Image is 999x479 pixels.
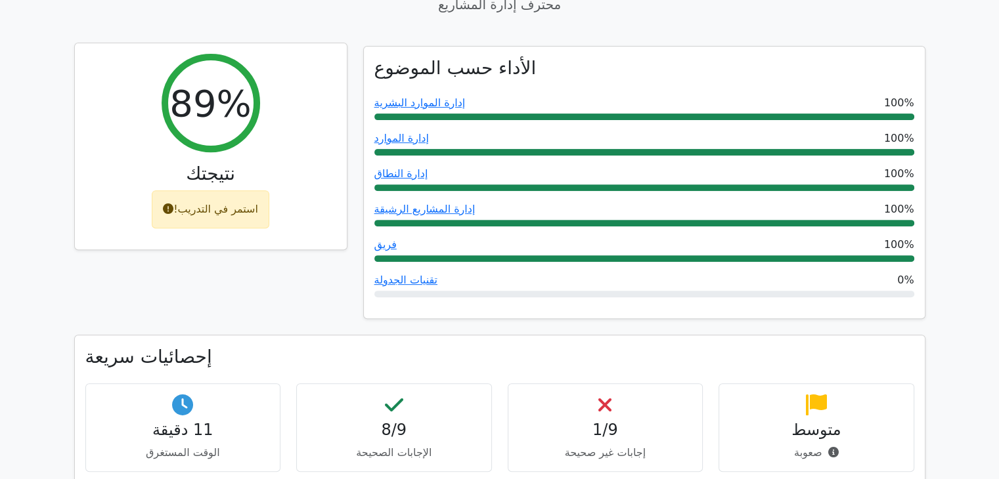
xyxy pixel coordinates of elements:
[356,446,432,459] font: الإجابات الصحيحة
[897,274,914,286] font: 0%
[146,446,220,459] font: الوقت المستغرق
[152,421,213,439] font: 11 دقيقة
[374,274,437,286] a: تقنيات الجدولة
[592,421,618,439] font: 1/9
[85,346,212,367] font: إحصائيات سريعة
[186,163,235,184] font: نتيجتك
[381,421,407,439] font: 8/9
[173,203,258,215] font: استمر في التدريب!
[884,203,914,215] font: 100%
[169,82,251,125] font: 89%
[791,421,841,439] font: متوسط
[374,96,466,109] a: إدارة الموارد البشرية
[794,446,822,459] font: صعوبة
[374,238,397,251] a: فريق
[884,238,914,251] font: 100%
[374,203,476,215] a: إدارة المشاريع الرشيقة
[884,167,914,180] font: 100%
[374,57,537,79] font: الأداء حسب الموضوع
[374,167,428,180] a: إدارة النطاق
[884,96,914,109] font: 100%
[884,132,914,144] font: 100%
[374,132,429,144] a: إدارة الموارد
[565,446,646,459] font: إجابات غير صحيحة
